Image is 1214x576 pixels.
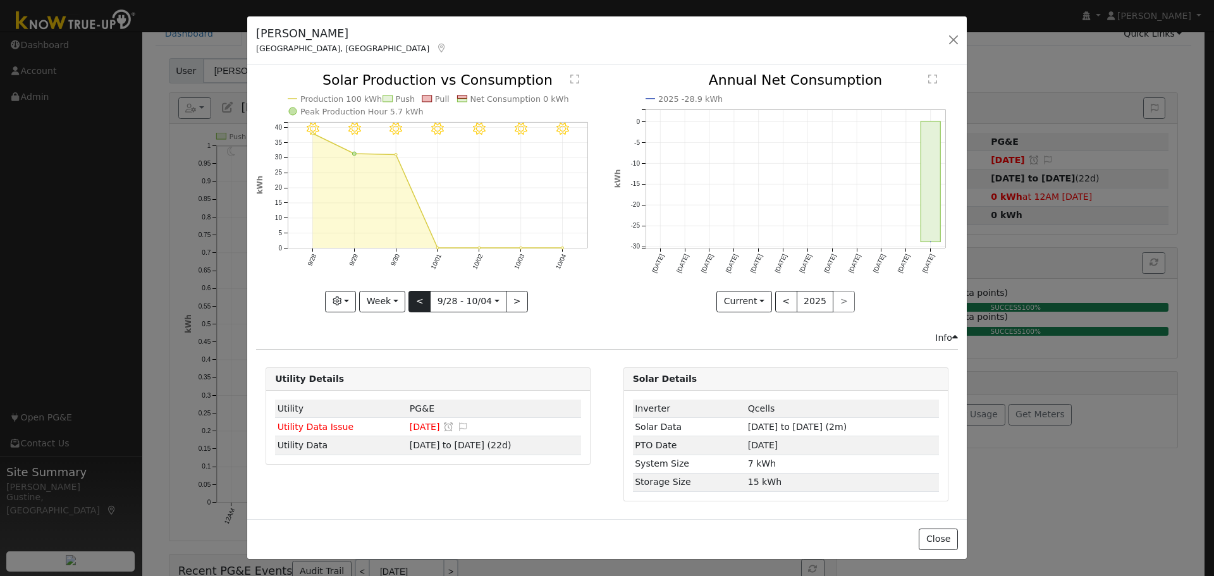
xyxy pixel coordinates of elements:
text: [DATE] [823,253,837,274]
i: 10/03 - MostlyClear [515,123,527,135]
button: Close [919,529,957,550]
text: [DATE] [871,253,886,274]
text: 30 [275,154,283,161]
text: 10/04 [555,253,568,271]
span: [DATE] [748,440,778,450]
td: System Size [633,455,746,473]
text: 9/28 [306,253,317,267]
text: -25 [630,223,640,230]
circle: onclick="" [478,247,481,250]
text: -20 [630,202,640,209]
text: [DATE] [896,253,910,274]
circle: onclick="" [520,247,522,250]
text: Push [396,94,415,104]
button: < [408,291,431,312]
strong: Solar Details [633,374,697,384]
circle: onclick="" [395,154,397,156]
text: 10/01 [430,253,443,271]
text: [DATE] [847,253,862,274]
text: Peak Production Hour 5.7 kWh [300,107,424,116]
text: 25 [275,169,283,176]
text: -10 [630,160,640,167]
circle: onclick="" [312,132,314,135]
text:  [570,74,579,84]
span: [DATE] to [DATE] (22d) [410,440,512,450]
button: 2025 [797,291,834,312]
text: [DATE] [798,253,812,274]
text: [DATE] [651,253,665,274]
text: 9/30 [389,253,401,267]
button: Week [359,291,405,312]
text: [DATE] [699,253,714,274]
td: Solar Data [633,418,746,436]
i: 9/29 - Clear [348,123,361,135]
span: [DATE] to [DATE] (2m) [748,422,847,432]
circle: onclick="" [561,247,564,250]
a: Map [436,43,447,53]
text: Net Consumption 0 kWh [470,94,569,104]
text: 35 [275,139,283,146]
td: Utility [275,400,407,418]
button: Current [716,291,772,312]
div: Info [935,331,958,345]
button: > [506,291,528,312]
text: [DATE] [921,253,935,274]
text: 2025 -28.9 kWh [658,94,723,104]
td: PTO Date [633,436,746,455]
i: Edit Issue [457,422,469,431]
text: 40 [275,124,283,131]
i: 10/04 - MostlyClear [556,123,569,135]
text: kWh [613,169,622,188]
text: kWh [255,176,264,195]
button: < [775,291,797,312]
text: 10 [275,215,283,222]
text: Annual Net Consumption [708,72,882,88]
text: Solar Production vs Consumption [322,72,553,88]
text: 15 [275,200,283,207]
span: Utility Data Issue [278,422,353,432]
text: 0 [279,245,283,252]
td: Storage Size [633,473,746,491]
i: 10/02 - Clear [473,123,486,135]
text: 10/03 [513,253,526,271]
td: Utility Data [275,436,407,455]
text: Production 100 kWh [300,94,382,104]
strong: Utility Details [275,374,344,384]
span: ID: 17273685, authorized: 09/11/25 [410,403,434,414]
text: Pull [435,94,450,104]
text:  [928,74,937,84]
span: ID: 1539, authorized: 09/11/25 [748,403,775,414]
text: -30 [630,243,640,250]
button: 9/28 - 10/04 [430,291,506,312]
text: -15 [630,181,640,188]
text: 20 [275,185,283,192]
text: 5 [279,230,283,236]
rect: onclick="" [921,121,940,242]
td: Inverter [633,400,746,418]
circle: onclick="" [928,240,933,245]
text: 10/02 [472,253,485,271]
circle: onclick="" [436,247,439,250]
h5: [PERSON_NAME] [256,25,447,42]
circle: onclick="" [352,152,356,156]
text: [DATE] [749,253,763,274]
span: 15 kWh [748,477,782,487]
text: [DATE] [675,253,689,274]
text: [DATE] [773,253,788,274]
span: [DATE] [410,422,440,432]
span: 7 kWh [748,458,776,469]
span: [GEOGRAPHIC_DATA], [GEOGRAPHIC_DATA] [256,44,429,53]
i: 9/30 - Clear [390,123,403,135]
text: [DATE] [724,253,739,274]
text: -5 [634,139,640,146]
i: 10/01 - Clear [431,123,444,135]
i: 9/28 - MostlyClear [307,123,319,135]
a: Snooze this issue [443,422,454,432]
text: 9/29 [348,253,359,267]
text: 0 [636,118,640,125]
